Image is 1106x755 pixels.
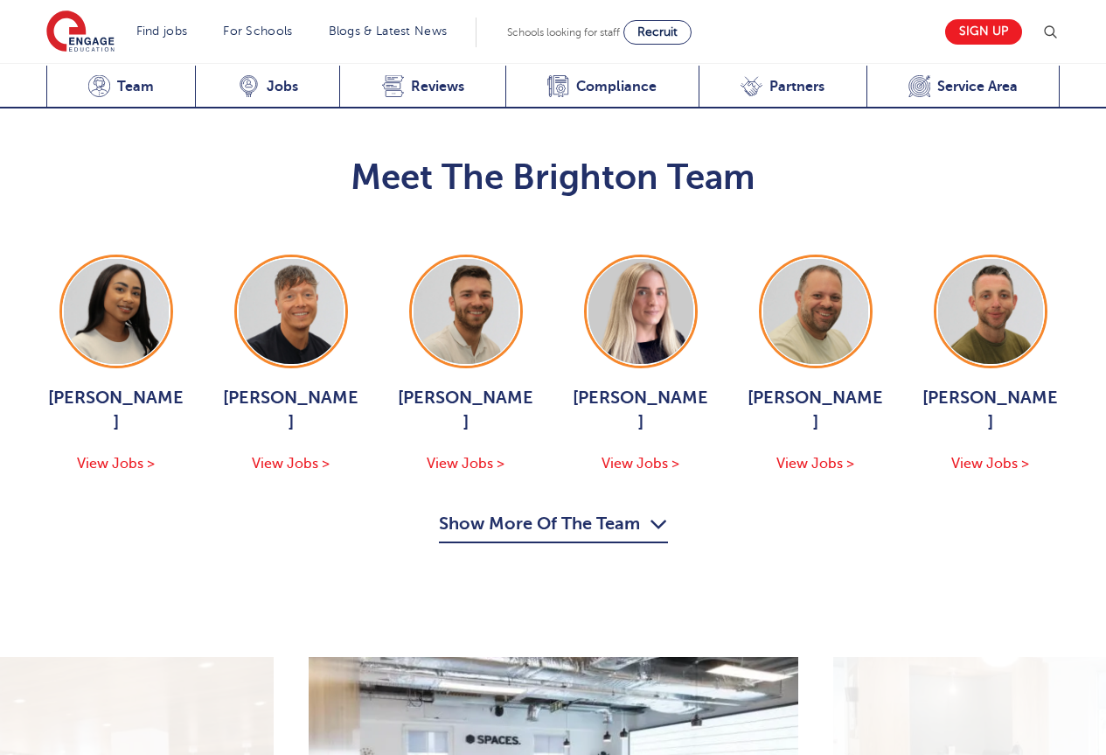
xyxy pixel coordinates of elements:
a: Partners [699,66,866,108]
span: Service Area [937,78,1018,95]
span: View Jobs > [951,456,1029,472]
a: [PERSON_NAME] View Jobs > [571,255,711,475]
span: View Jobs > [77,456,155,472]
a: Jobs [195,66,339,108]
a: [PERSON_NAME] View Jobs > [921,255,1061,475]
span: Team [117,78,154,95]
span: [PERSON_NAME] [746,386,886,435]
img: Engage Education [46,10,115,54]
span: View Jobs > [602,456,679,472]
span: [PERSON_NAME] [46,386,186,435]
span: Partners [769,78,824,95]
img: Ryan Simmons [938,259,1043,364]
a: Recruit [623,20,692,45]
a: [PERSON_NAME] View Jobs > [46,255,186,475]
a: [PERSON_NAME] View Jobs > [221,255,361,475]
button: Show More Of The Team [439,510,668,543]
a: Compliance [505,66,699,108]
span: Reviews [411,78,464,95]
a: [PERSON_NAME] View Jobs > [746,255,886,475]
img: Aaron Blackwell [239,259,344,364]
span: Recruit [637,25,678,38]
a: Blogs & Latest News [329,24,448,38]
span: View Jobs > [427,456,504,472]
span: [PERSON_NAME] [921,386,1061,435]
a: Sign up [945,19,1022,45]
span: Schools looking for staff [507,26,620,38]
a: Service Area [866,66,1061,108]
h2: Meet The Brighton Team [46,157,1061,199]
span: [PERSON_NAME] [221,386,361,435]
a: [PERSON_NAME] View Jobs > [396,255,536,475]
img: Mia Menson [64,259,169,364]
a: For Schools [223,24,292,38]
span: Jobs [267,78,298,95]
span: [PERSON_NAME] [571,386,711,435]
a: Team [46,66,196,108]
a: Find jobs [136,24,188,38]
span: Compliance [576,78,657,95]
a: Reviews [339,66,505,108]
img: Paul Tricker [763,259,868,364]
span: [PERSON_NAME] [396,386,536,435]
img: Megan Parsons [588,259,693,364]
img: Josh Hausdoerfer [414,259,518,364]
span: View Jobs > [252,456,330,472]
span: View Jobs > [776,456,854,472]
